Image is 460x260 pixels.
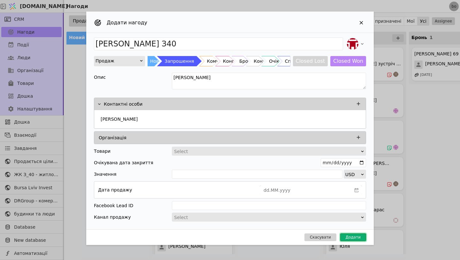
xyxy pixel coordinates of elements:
[150,56,165,66] div: Новий
[86,12,374,245] div: Add Opportunity
[330,56,366,66] button: Closed Won
[340,233,366,241] button: Додати
[239,56,253,66] div: Бронь
[347,38,358,50] img: bo
[260,186,351,195] input: dd.MM.yyyy
[172,73,366,89] textarea: [PERSON_NAME]
[165,56,194,66] div: Запрошення
[94,170,116,179] span: Значення
[269,56,295,66] div: Очікування
[94,147,111,156] div: Товари
[104,101,142,108] p: Контактні особи
[207,56,235,66] div: Комунікація
[94,37,343,50] input: Ім'я
[101,116,138,123] p: [PERSON_NAME]
[99,134,126,141] p: Організація
[304,233,336,241] button: Скасувати
[96,56,139,65] div: Продаж
[94,158,153,167] div: Очікувана дата закриття
[223,56,255,66] div: Консультація
[293,56,328,66] button: Closed Lost
[94,73,172,82] div: Опис
[285,56,309,66] div: Співпраця
[254,56,276,66] div: Контракт
[94,201,133,210] div: Facebook Lead ID
[107,19,147,27] h2: Додати нагоду
[174,213,360,222] div: Select
[94,213,131,222] div: Канал продажу
[98,185,132,194] div: Дата продажу
[354,188,359,192] svg: calender simple
[345,170,360,179] div: USD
